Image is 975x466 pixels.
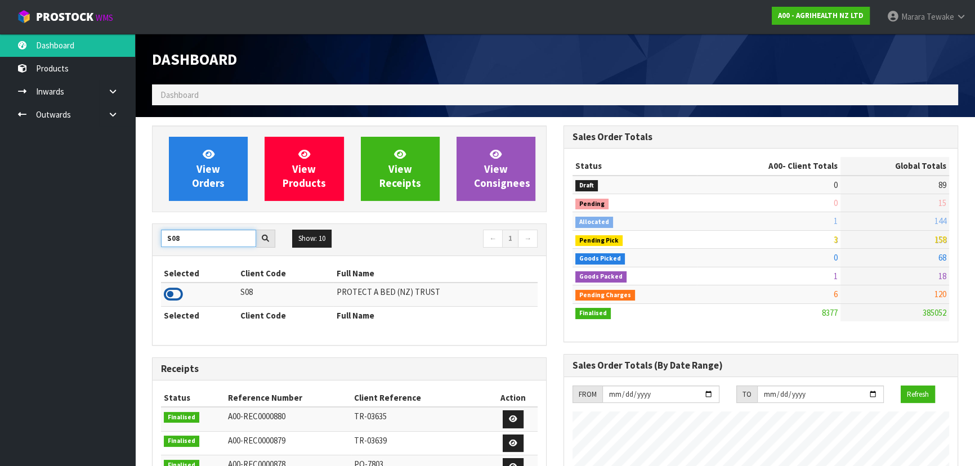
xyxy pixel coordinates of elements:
span: 0 [834,180,838,190]
span: Finalised [575,308,611,319]
span: Pending Pick [575,235,623,247]
div: TO [736,386,757,404]
span: Pending Charges [575,290,635,301]
button: Show: 10 [292,230,332,248]
span: A00-REC0000880 [228,411,285,422]
span: View Orders [192,147,225,190]
th: - Client Totals [697,157,840,175]
span: Draft [575,180,598,191]
input: Search clients [161,230,256,247]
th: Client Code [238,265,333,283]
a: ViewConsignees [457,137,535,201]
span: Tewake [927,11,954,22]
span: View Receipts [379,147,421,190]
a: ViewProducts [265,137,343,201]
th: Full Name [333,265,538,283]
span: TR-03639 [354,435,387,446]
a: ← [483,230,503,248]
td: PROTECT A BED (NZ) TRUST [333,283,538,307]
th: Full Name [333,307,538,325]
button: Refresh [901,386,935,404]
span: Dashboard [152,50,237,69]
th: Selected [161,265,238,283]
span: 0 [834,198,838,208]
span: 3 [834,234,838,245]
span: A00 [768,160,782,171]
th: Client Reference [351,389,489,407]
small: WMS [96,12,113,23]
th: Global Totals [840,157,949,175]
span: View Consignees [474,147,530,190]
th: Reference Number [225,389,351,407]
a: A00 - AGRIHEALTH NZ LTD [772,7,870,25]
span: 6 [834,289,838,299]
span: ProStock [36,10,93,24]
span: 1 [834,271,838,281]
a: 1 [502,230,518,248]
a: ViewReceipts [361,137,440,201]
span: Pending [575,199,609,210]
span: View Products [283,147,326,190]
span: Goods Packed [575,271,627,283]
span: Goods Picked [575,253,625,265]
span: Allocated [575,217,613,228]
span: 0 [834,252,838,263]
span: 18 [938,271,946,281]
span: Marara [901,11,925,22]
span: Finalised [164,412,199,423]
span: Dashboard [160,89,199,100]
span: 144 [934,216,946,226]
th: Status [161,389,225,407]
h3: Receipts [161,364,538,374]
span: TR-03635 [354,411,387,422]
a: ViewOrders [169,137,248,201]
span: 385052 [923,307,946,318]
span: Finalised [164,436,199,447]
th: Status [573,157,697,175]
h3: Sales Order Totals (By Date Range) [573,360,949,371]
span: 120 [934,289,946,299]
span: A00-REC0000879 [228,435,285,446]
nav: Page navigation [358,230,538,249]
th: Client Code [238,307,333,325]
span: 89 [938,180,946,190]
span: 1 [834,216,838,226]
strong: A00 - AGRIHEALTH NZ LTD [778,11,864,20]
h3: Sales Order Totals [573,132,949,142]
img: cube-alt.png [17,10,31,24]
span: 158 [934,234,946,245]
th: Action [489,389,538,407]
th: Selected [161,307,238,325]
div: FROM [573,386,602,404]
span: 15 [938,198,946,208]
span: 68 [938,252,946,263]
td: S08 [238,283,333,307]
a: → [518,230,538,248]
span: 8377 [822,307,838,318]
